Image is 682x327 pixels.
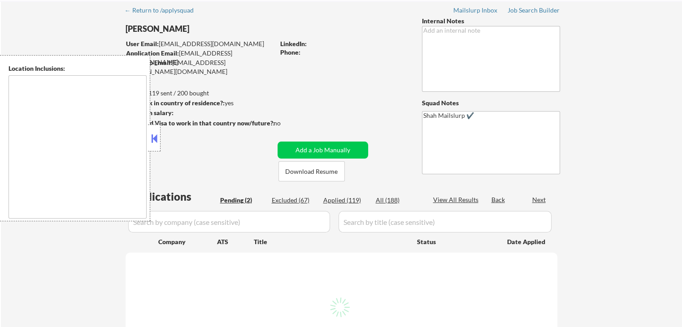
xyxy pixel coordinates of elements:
div: [EMAIL_ADDRESS][PERSON_NAME][DOMAIN_NAME] [126,58,274,76]
div: Next [532,195,547,204]
div: Applied (119) [323,196,368,205]
div: [PERSON_NAME] [126,23,310,34]
div: 119 sent / 200 bought [125,89,274,98]
input: Search by title (case sensitive) [339,211,552,232]
a: ← Return to /applysquad [125,7,202,16]
div: Company [158,237,217,246]
div: ATS [217,237,254,246]
div: yes [125,99,272,108]
div: Date Applied [507,237,547,246]
div: Pending (2) [220,196,265,205]
div: Excluded (67) [272,196,317,205]
div: Status [417,233,494,250]
div: Location Inclusions: [9,64,147,73]
div: Applications [128,191,217,202]
strong: Will need Visa to work in that country now/future?: [126,119,275,127]
strong: Phone: [280,48,300,56]
a: Mailslurp Inbox [453,7,498,16]
strong: Application Email: [126,49,179,57]
div: Title [254,237,408,246]
div: no [274,119,299,128]
div: Internal Notes [422,17,560,26]
div: All (188) [376,196,421,205]
strong: User Email: [126,40,159,47]
strong: Can work in country of residence?: [125,99,225,107]
div: View All Results [433,195,481,204]
div: [EMAIL_ADDRESS][DOMAIN_NAME] [126,39,274,48]
div: Squad Notes [422,99,560,108]
div: ← Return to /applysquad [125,7,202,13]
div: Mailslurp Inbox [453,7,498,13]
strong: LinkedIn: [280,40,307,47]
div: Job Search Builder [508,7,560,13]
button: Add a Job Manually [278,142,368,159]
button: Download Resume [278,161,345,181]
div: Back [491,195,506,204]
div: [EMAIL_ADDRESS][DOMAIN_NAME] [126,49,274,66]
input: Search by company (case sensitive) [128,211,330,232]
